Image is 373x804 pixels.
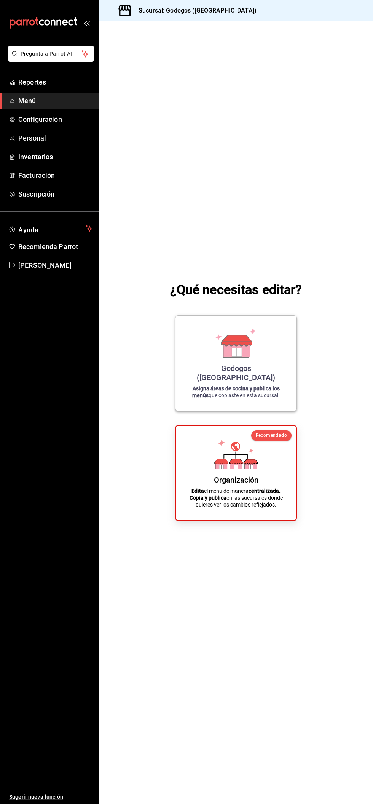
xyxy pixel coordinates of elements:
strong: Copia y publica [190,495,226,501]
a: Pregunta a Parrot AI [5,55,94,63]
div: Godogos ([GEOGRAPHIC_DATA]) [185,364,287,382]
span: Menú [18,96,92,106]
span: Reportes [18,77,92,87]
p: que copiaste en esta sucursal. [185,385,287,399]
span: Recomendado [256,433,287,438]
span: Pregunta a Parrot AI [21,50,82,58]
span: Facturación [18,170,92,181]
button: Pregunta a Parrot AI [8,46,94,62]
span: Configuración [18,114,92,125]
span: Recomienda Parrot [18,241,92,252]
strong: centralizada. [249,488,281,494]
p: el menú de manera en las sucursales donde quieres ver los cambios reflejados. [185,488,287,508]
strong: Asigna áreas de cocina y publica los menús [192,385,280,398]
span: Ayuda [18,224,83,233]
h1: ¿Qué necesitas editar? [170,280,302,299]
span: Sugerir nueva función [9,793,92,801]
div: Organización [214,475,258,484]
span: Suscripción [18,189,92,199]
h3: Sucursal: Godogos ([GEOGRAPHIC_DATA]) [132,6,257,15]
button: open_drawer_menu [84,20,90,26]
strong: Edita [191,488,204,494]
span: Inventarios [18,152,92,162]
span: Personal [18,133,92,143]
span: [PERSON_NAME] [18,260,92,270]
